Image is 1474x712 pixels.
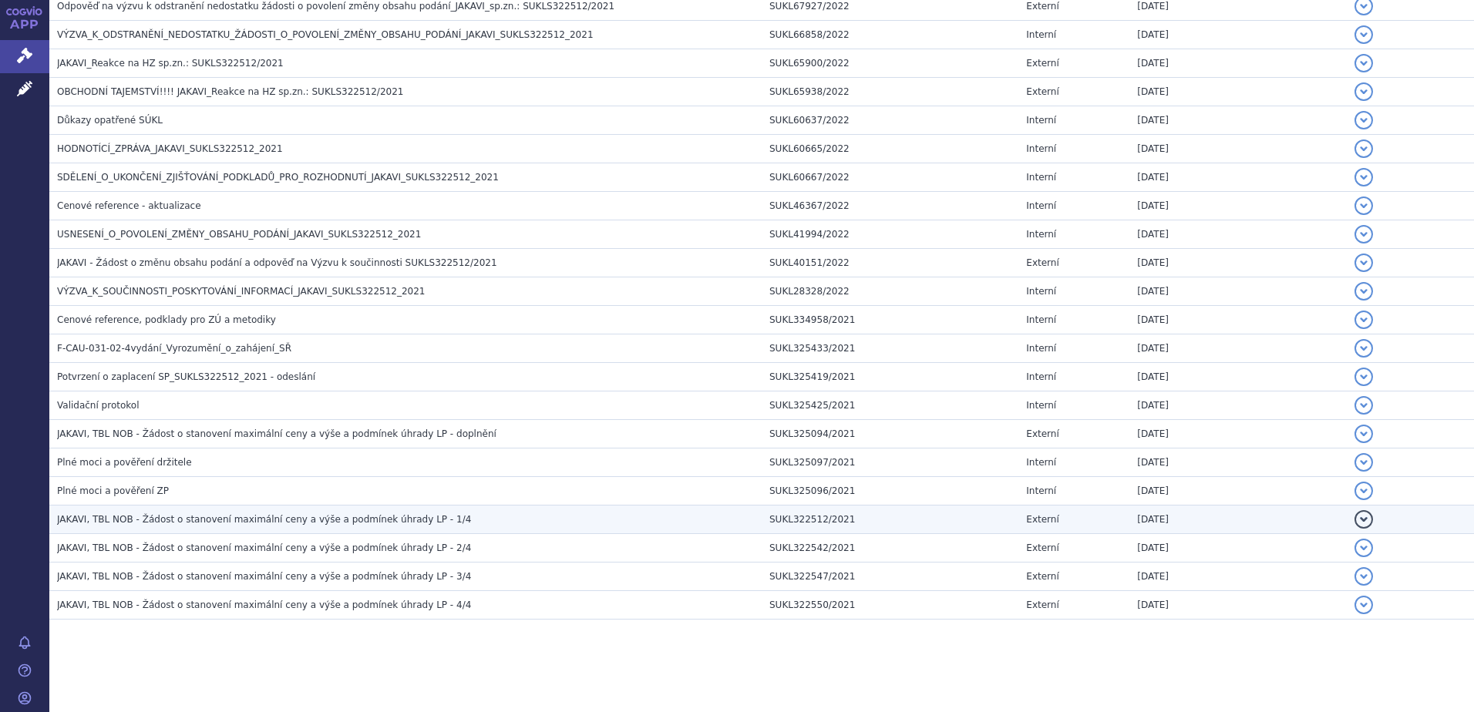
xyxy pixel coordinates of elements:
[762,135,1018,163] td: SUKL60665/2022
[762,106,1018,135] td: SUKL60637/2022
[1129,78,1346,106] td: [DATE]
[1355,168,1373,186] button: detail
[1026,29,1056,40] span: Interní
[1355,82,1373,101] button: detail
[762,192,1018,220] td: SUKL46367/2022
[762,78,1018,106] td: SUKL65938/2022
[1026,229,1056,240] span: Interní
[57,86,403,97] span: OBCHODNÍ TAJEMSTVÍ!!!! JAKAVI_Reakce na HZ sp.zn.: SUKLS322512/2021
[1355,567,1373,586] button: detail
[1026,143,1056,154] span: Interní
[1026,599,1058,610] span: Externí
[57,571,471,582] span: JAKAVI, TBL NOB - Žádost o stanovení maximální ceny a výše a podmínek úhrady LP - 3/4
[57,599,471,610] span: JAKAVI, TBL NOB - Žádost o stanovení maximální ceny a výše a podmínek úhrady LP - 4/4
[1129,192,1346,220] td: [DATE]
[1026,400,1056,411] span: Interní
[762,277,1018,306] td: SUKL28328/2022
[1355,425,1373,443] button: detail
[1026,86,1058,97] span: Externí
[762,363,1018,391] td: SUKL325419/2021
[1129,334,1346,363] td: [DATE]
[1026,571,1058,582] span: Externí
[1129,505,1346,534] td: [DATE]
[1026,172,1056,183] span: Interní
[1355,396,1373,415] button: detail
[1026,1,1058,12] span: Externí
[1355,453,1373,472] button: detail
[57,428,496,439] span: JAKAVI, TBL NOB - Žádost o stanovení maximální ceny a výše a podmínek úhrady LP - doplnění
[762,420,1018,448] td: SUKL325094/2021
[762,249,1018,277] td: SUKL40151/2022
[762,220,1018,249] td: SUKL41994/2022
[762,477,1018,505] td: SUKL325096/2021
[1026,485,1056,496] span: Interní
[1129,563,1346,591] td: [DATE]
[57,115,163,126] span: Důkazy opatřené SÚKL
[1026,428,1058,439] span: Externí
[1129,135,1346,163] td: [DATE]
[1129,591,1346,620] td: [DATE]
[1026,200,1056,211] span: Interní
[762,334,1018,363] td: SUKL325433/2021
[762,534,1018,563] td: SUKL322542/2021
[57,343,291,354] span: F-CAU-031-02-4vydání_Vyrozumění_o_zahájení_SŘ
[57,172,499,183] span: SDĚLENÍ_O_UKONČENÍ_ZJIŠŤOVÁNÍ_PODKLADŮ_PRO_ROZHODNUTÍ_JAKAVI_SUKLS322512_2021
[1129,306,1346,334] td: [DATE]
[1129,391,1346,420] td: [DATE]
[1355,25,1373,44] button: detail
[1026,286,1056,297] span: Interní
[1355,196,1373,215] button: detail
[1355,539,1373,557] button: detail
[1026,542,1058,553] span: Externí
[57,514,471,525] span: JAKAVI, TBL NOB - Žádost o stanovení maximální ceny a výše a podmínek úhrady LP - 1/4
[57,371,315,382] span: Potvrzení o zaplacení SP_SUKLS322512_2021 - odeslání
[1129,220,1346,249] td: [DATE]
[1355,254,1373,272] button: detail
[57,314,276,325] span: Cenové reference, podklady pro ZÚ a metodiky
[1026,257,1058,268] span: Externí
[1355,482,1373,500] button: detail
[1355,54,1373,72] button: detail
[762,391,1018,420] td: SUKL325425/2021
[1129,21,1346,49] td: [DATE]
[1026,371,1056,382] span: Interní
[1129,277,1346,306] td: [DATE]
[1355,368,1373,386] button: detail
[762,591,1018,620] td: SUKL322550/2021
[1129,249,1346,277] td: [DATE]
[1026,115,1056,126] span: Interní
[1026,457,1056,468] span: Interní
[57,485,169,496] span: Plné moci a pověření ZP
[1026,58,1058,69] span: Externí
[1129,49,1346,78] td: [DATE]
[57,29,594,40] span: VÝZVA_K_ODSTRANĚNÍ_NEDOSTATKU_ŽÁDOSTI_O_POVOLENÍ_ZMĚNY_OBSAHU_PODÁNÍ_JAKAVI_SUKLS322512_2021
[1026,343,1056,354] span: Interní
[1129,420,1346,448] td: [DATE]
[1355,225,1373,243] button: detail
[1355,139,1373,158] button: detail
[1355,311,1373,329] button: detail
[1129,163,1346,192] td: [DATE]
[1026,514,1058,525] span: Externí
[57,286,426,297] span: VÝZVA_K_SOUČINNOSTI_POSKYTOVÁNÍ_INFORMACÍ_JAKAVI_SUKLS322512_2021
[57,542,471,553] span: JAKAVI, TBL NOB - Žádost o stanovení maximální ceny a výše a podmínek úhrady LP - 2/4
[762,163,1018,192] td: SUKL60667/2022
[1129,106,1346,135] td: [DATE]
[1026,314,1056,325] span: Interní
[762,306,1018,334] td: SUKL334958/2021
[57,58,284,69] span: JAKAVI_Reakce na HZ sp.zn.: SUKLS322512/2021
[57,457,192,468] span: Plné moci a pověření držitele
[1355,282,1373,301] button: detail
[762,448,1018,477] td: SUKL325097/2021
[762,563,1018,591] td: SUKL322547/2021
[1129,477,1346,505] td: [DATE]
[762,49,1018,78] td: SUKL65900/2022
[57,229,421,240] span: USNESENÍ_O_POVOLENÍ_ZMĚNY_OBSAHU_PODÁNÍ_JAKAVI_SUKLS322512_2021
[57,400,140,411] span: Validační protokol
[762,505,1018,534] td: SUKL322512/2021
[1129,363,1346,391] td: [DATE]
[1355,510,1373,529] button: detail
[57,200,201,211] span: Cenové reference - aktualizace
[1355,111,1373,129] button: detail
[1129,534,1346,563] td: [DATE]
